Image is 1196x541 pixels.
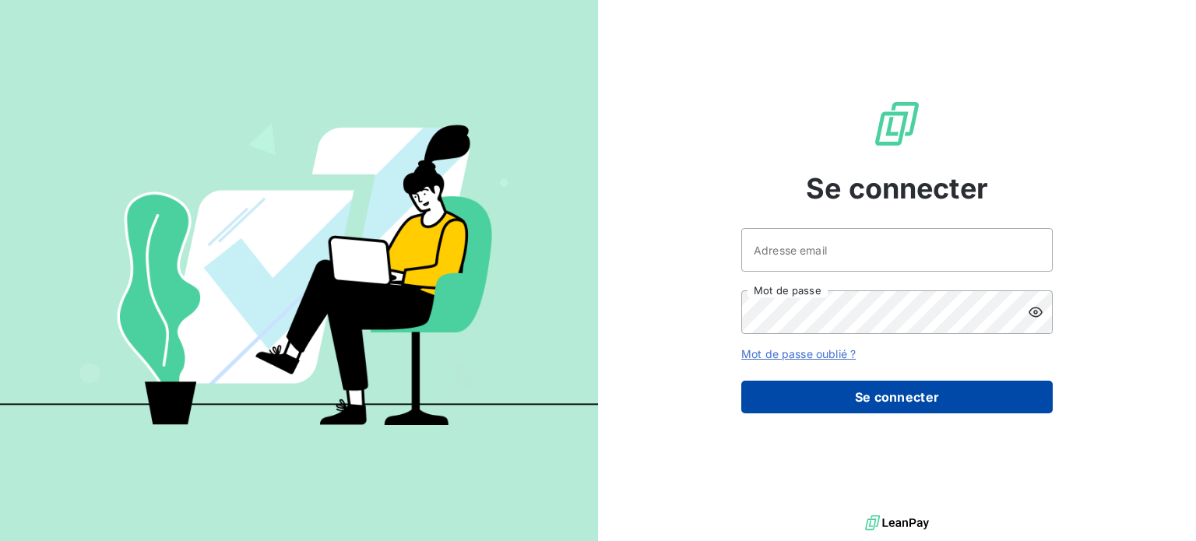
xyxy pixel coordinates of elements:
button: Se connecter [741,381,1053,413]
img: Logo LeanPay [872,99,922,149]
img: logo [865,511,929,535]
a: Mot de passe oublié ? [741,347,856,360]
input: placeholder [741,228,1053,272]
span: Se connecter [806,167,988,209]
